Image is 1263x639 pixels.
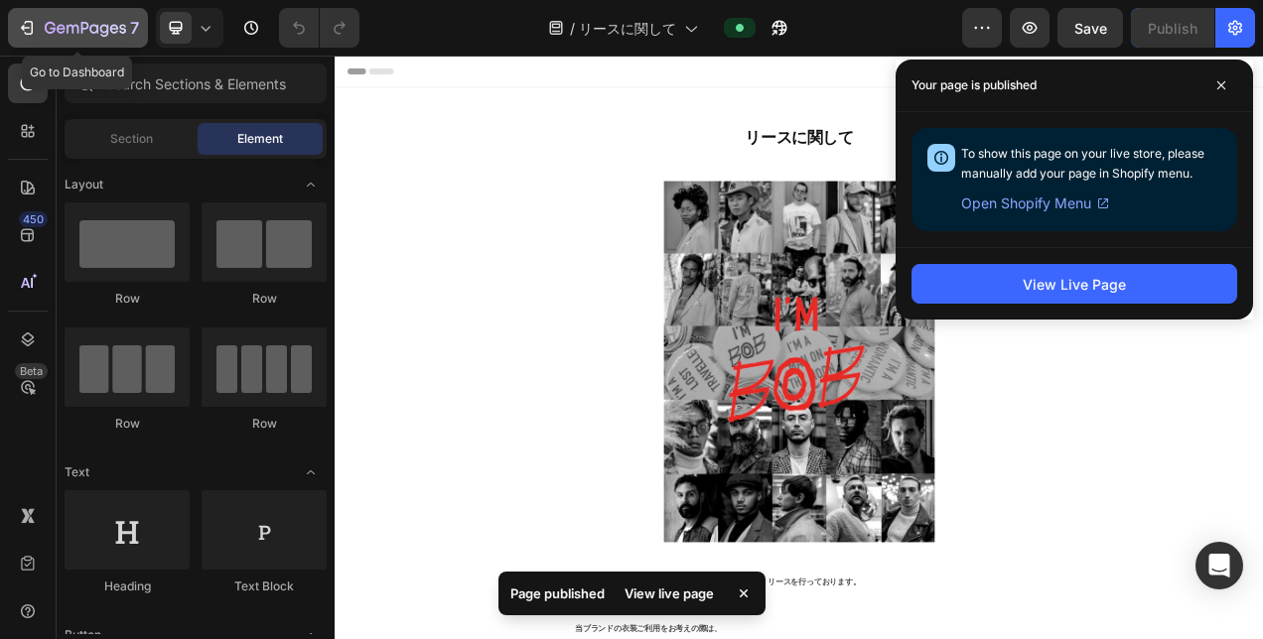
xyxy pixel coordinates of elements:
div: Undo/Redo [279,8,359,48]
div: Row [202,290,327,308]
span: Element [237,130,283,148]
span: Layout [65,176,103,193]
img: gempages_508500562921128852-dbca9bbb-6a8b-46ec-b60c-12bc9da07867.jpg [422,161,770,624]
div: Row [202,415,327,433]
div: Row [65,290,190,308]
div: Heading [65,577,190,595]
span: Save [1074,20,1107,37]
div: Beta [15,363,48,379]
div: Row [65,415,190,433]
span: リースに関して [579,18,676,39]
p: Your page is published [912,75,1037,95]
span: Toggle open [295,169,327,200]
button: 7 [8,8,148,48]
div: View Live Page [1023,274,1126,295]
input: Search Sections & Elements [65,64,327,103]
span: Open Shopify Menu [961,192,1091,215]
div: View live page [613,579,726,607]
span: Section [110,130,153,148]
iframe: Design area [335,56,1263,639]
div: Text Block [202,577,327,595]
button: View Live Page [912,264,1237,304]
div: Publish [1148,18,1197,39]
span: Toggle open [295,456,327,488]
span: / [570,18,575,39]
p: Page published [510,583,605,603]
div: Open Intercom Messenger [1195,542,1243,589]
span: To show this page on your live store, please manually add your page in Shopify menu. [961,146,1204,181]
button: Publish [1131,8,1214,48]
span: リースに関して [526,88,665,118]
div: 450 [19,211,48,227]
button: Save [1057,8,1123,48]
p: 7 [130,16,139,40]
span: Text [65,463,89,481]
